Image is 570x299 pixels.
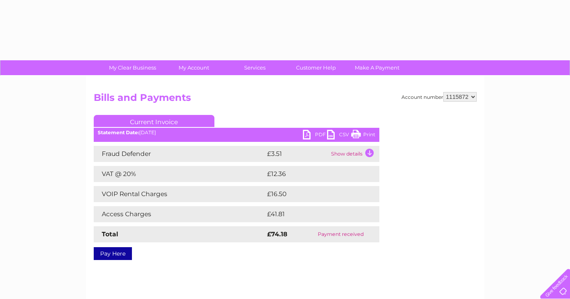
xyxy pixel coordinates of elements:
a: Pay Here [94,247,132,260]
a: Customer Help [283,60,349,75]
td: £16.50 [265,186,362,202]
td: Fraud Defender [94,146,265,162]
td: £41.81 [265,206,362,222]
div: Account number [401,92,477,102]
a: Print [351,130,375,141]
a: PDF [303,130,327,141]
td: Access Charges [94,206,265,222]
a: Make A Payment [344,60,410,75]
td: Payment received [302,226,379,242]
a: My Account [161,60,227,75]
td: £12.36 [265,166,362,182]
strong: £74.18 [267,230,287,238]
a: My Clear Business [99,60,166,75]
a: CSV [327,130,351,141]
td: VOIP Rental Charges [94,186,265,202]
td: VAT @ 20% [94,166,265,182]
b: Statement Date: [98,129,139,135]
td: £3.51 [265,146,329,162]
div: [DATE] [94,130,379,135]
a: Current Invoice [94,115,214,127]
a: Services [222,60,288,75]
td: Show details [329,146,379,162]
strong: Total [102,230,118,238]
h2: Bills and Payments [94,92,477,107]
